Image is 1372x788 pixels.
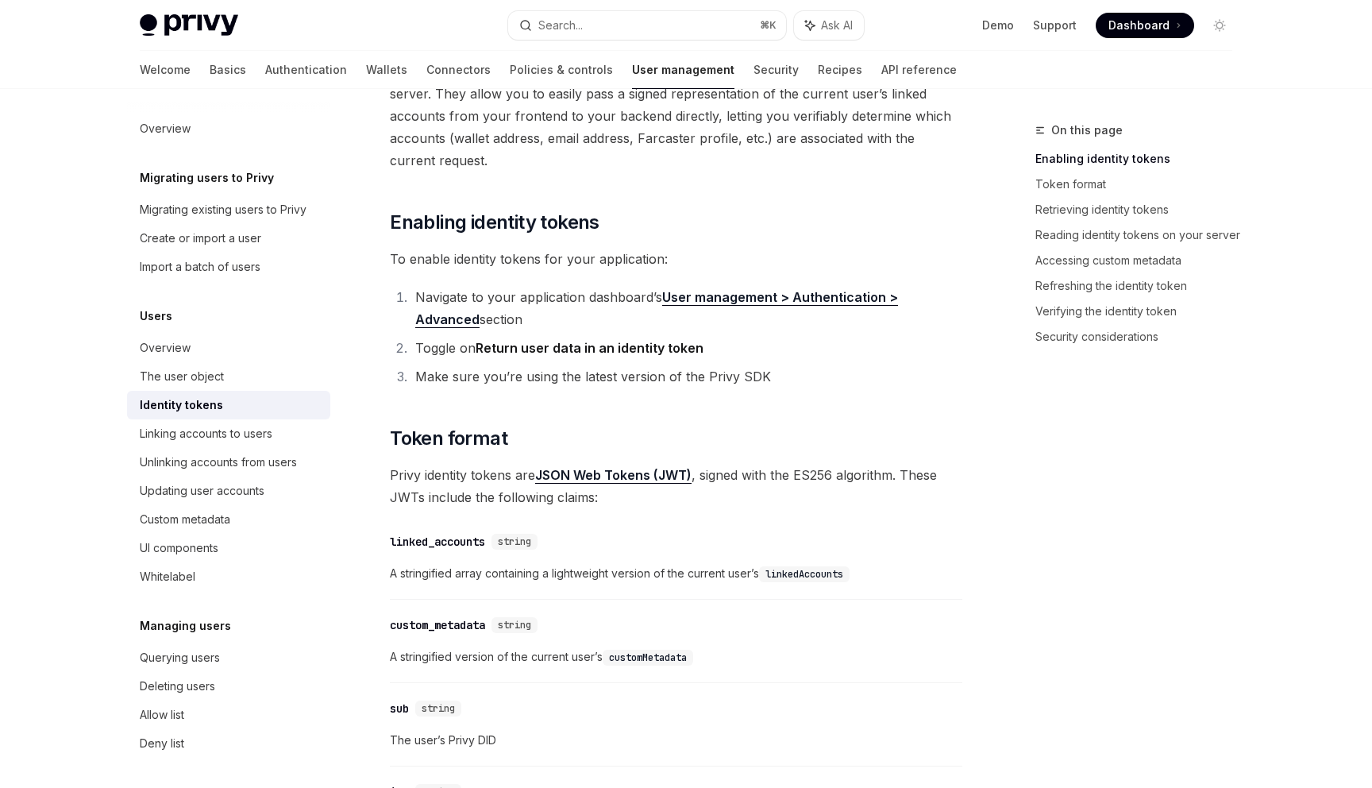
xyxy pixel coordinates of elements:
a: Refreshing the identity token [1035,273,1245,299]
div: Overview [140,119,191,138]
a: Accessing custom metadata [1035,248,1245,273]
a: JSON Web Tokens (JWT) [535,467,692,484]
li: Toggle on [410,337,962,359]
span: Privy strongly recommends using identity tokens when you need user-level data on your server. The... [390,60,962,172]
div: Allow list [140,705,184,724]
span: Privy identity tokens are , signed with the ES256 algorithm. These JWTs include the following cla... [390,464,962,508]
span: A stringified version of the current user’s [390,647,962,666]
a: Authentication [265,51,347,89]
a: Support [1033,17,1077,33]
button: Search...⌘K [508,11,786,40]
div: Overview [140,338,191,357]
div: Create or import a user [140,229,261,248]
a: Allow list [127,701,330,729]
button: Toggle dark mode [1207,13,1232,38]
a: Deny list [127,729,330,758]
div: Querying users [140,648,220,667]
div: Deleting users [140,677,215,696]
span: To enable identity tokens for your application: [390,248,962,270]
div: Custom metadata [140,510,230,529]
span: Dashboard [1108,17,1170,33]
li: Make sure you’re using the latest version of the Privy SDK [410,365,962,388]
a: Basics [210,51,246,89]
span: Enabling identity tokens [390,210,599,235]
a: Linking accounts to users [127,419,330,448]
a: Deleting users [127,672,330,701]
a: Verifying the identity token [1035,299,1245,324]
a: Dashboard [1096,13,1194,38]
a: Create or import a user [127,224,330,253]
a: The user object [127,362,330,391]
a: Demo [982,17,1014,33]
a: UI components [127,534,330,562]
div: Whitelabel [140,567,195,586]
div: UI components [140,539,218,558]
a: Retrieving identity tokens [1035,197,1245,222]
span: On this page [1051,121,1123,140]
div: Import a batch of users [140,257,260,276]
div: Identity tokens [140,396,223,415]
strong: Return user data in an identity token [476,340,703,356]
div: Search... [538,16,583,35]
a: Recipes [818,51,862,89]
a: API reference [881,51,957,89]
div: Linking accounts to users [140,424,272,443]
div: linked_accounts [390,534,485,550]
a: Updating user accounts [127,477,330,505]
span: string [498,535,531,548]
a: Reading identity tokens on your server [1035,222,1245,248]
a: Unlinking accounts from users [127,448,330,477]
div: Deny list [140,734,184,753]
a: Overview [127,114,330,143]
img: light logo [140,14,238,37]
span: Token format [390,426,507,451]
h5: Users [140,307,172,326]
a: Migrating existing users to Privy [127,195,330,224]
a: Identity tokens [127,391,330,419]
code: linkedAccounts [759,566,850,582]
span: ⌘ K [760,19,777,32]
div: Unlinking accounts from users [140,453,297,472]
button: Ask AI [794,11,864,40]
span: string [498,619,531,632]
a: Querying users [127,643,330,672]
span: The user’s Privy DID [390,731,962,750]
span: Ask AI [821,17,853,33]
a: Security [753,51,799,89]
div: Updating user accounts [140,481,264,500]
div: custom_metadata [390,617,485,633]
a: Custom metadata [127,505,330,534]
a: Welcome [140,51,191,89]
span: string [422,702,455,715]
a: Policies & controls [510,51,613,89]
div: Migrating existing users to Privy [140,200,306,219]
code: customMetadata [603,650,693,666]
div: The user object [140,367,224,386]
a: Whitelabel [127,562,330,591]
a: Enabling identity tokens [1035,146,1245,172]
a: Wallets [366,51,407,89]
li: Navigate to your application dashboard’s section [410,286,962,330]
a: Import a batch of users [127,253,330,281]
h5: Managing users [140,616,231,635]
span: A stringified array containing a lightweight version of the current user’s [390,564,962,583]
a: Overview [127,334,330,362]
a: Token format [1035,172,1245,197]
h5: Migrating users to Privy [140,168,274,187]
div: sub [390,701,409,717]
a: User management [632,51,734,89]
a: Connectors [426,51,491,89]
a: Security considerations [1035,324,1245,350]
